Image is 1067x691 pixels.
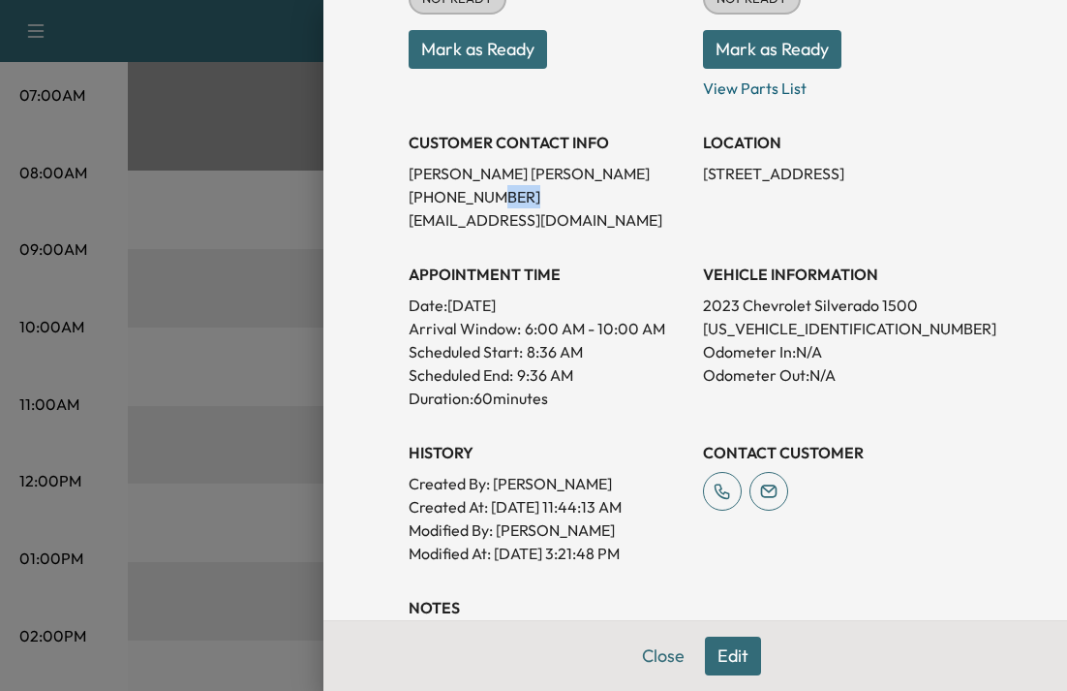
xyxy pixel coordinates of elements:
[409,162,687,185] p: [PERSON_NAME] [PERSON_NAME]
[527,340,583,363] p: 8:36 AM
[629,637,697,675] button: Close
[409,472,687,495] p: Created By : [PERSON_NAME]
[525,317,665,340] span: 6:00 AM - 10:00 AM
[409,542,687,565] p: Modified At : [DATE] 3:21:48 PM
[705,637,761,675] button: Edit
[409,185,687,208] p: [PHONE_NUMBER]
[703,131,982,154] h3: LOCATION
[409,340,523,363] p: Scheduled Start:
[409,363,513,387] p: Scheduled End:
[517,363,573,387] p: 9:36 AM
[409,208,687,232] p: [EMAIL_ADDRESS][DOMAIN_NAME]
[409,30,547,69] button: Mark as Ready
[409,495,687,518] p: Created At : [DATE] 11:44:13 AM
[409,441,687,464] h3: History
[409,131,687,154] h3: CUSTOMER CONTACT INFO
[703,340,982,363] p: Odometer In: N/A
[703,69,982,100] p: View Parts List
[703,162,982,185] p: [STREET_ADDRESS]
[703,263,982,286] h3: VEHICLE INFORMATION
[703,317,982,340] p: [US_VEHICLE_IDENTIFICATION_NUMBER]
[703,30,841,69] button: Mark as Ready
[409,263,687,286] h3: APPOINTMENT TIME
[409,596,982,619] h3: NOTES
[409,518,687,542] p: Modified By : [PERSON_NAME]
[409,294,687,317] p: Date: [DATE]
[703,294,982,317] p: 2023 Chevrolet Silverado 1500
[409,387,687,410] p: Duration: 60 minutes
[703,441,982,464] h3: CONTACT CUSTOMER
[703,363,982,387] p: Odometer Out: N/A
[409,317,687,340] p: Arrival Window:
